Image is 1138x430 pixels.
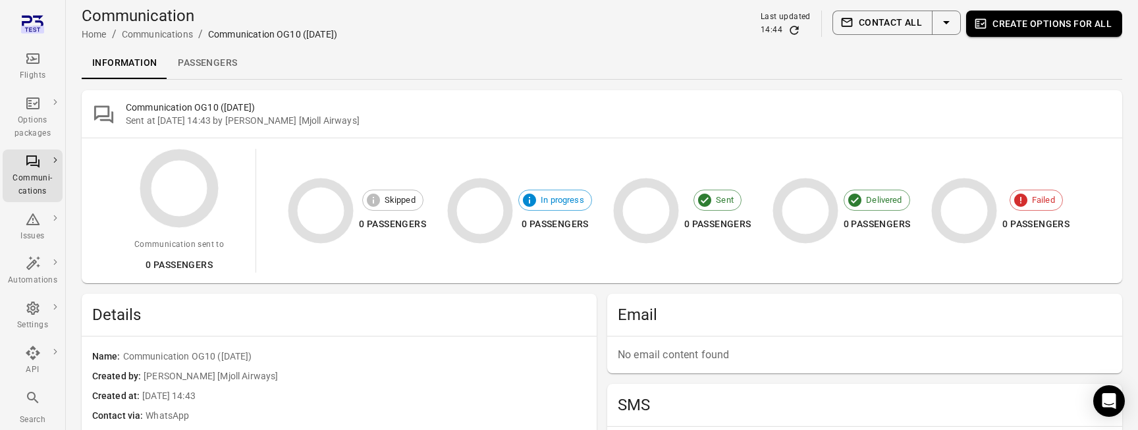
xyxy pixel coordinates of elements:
h2: Communication OG10 ([DATE]) [126,101,1112,114]
div: 0 passengers [1002,216,1070,232]
a: Automations [3,252,63,291]
span: Created by [92,369,144,384]
a: API [3,341,63,381]
li: / [198,26,203,42]
div: Settings [8,319,57,332]
button: Create options for all [966,11,1122,37]
div: Communication OG10 ([DATE]) [208,28,337,41]
h2: SMS [618,394,1112,416]
div: Last updated [761,11,811,24]
span: Skipped [377,194,423,207]
a: Communi-cations [3,149,63,202]
div: Issues [8,230,57,243]
div: Options packages [8,114,57,140]
a: Issues [3,207,63,247]
span: Contact via [92,409,146,423]
div: 0 passengers [684,216,751,232]
div: 14:44 [761,24,782,37]
span: Created at [92,389,142,404]
a: Home [82,29,107,40]
button: Search [3,386,63,430]
div: 0 passengers [518,216,592,232]
div: Search [8,414,57,427]
span: Sent [709,194,741,207]
span: [PERSON_NAME] [Mjoll Airways] [144,369,586,384]
span: Communication OG10 ([DATE]) [123,350,586,364]
div: Communi-cations [8,172,57,198]
nav: Breadcrumbs [82,26,337,42]
li: / [112,26,117,42]
div: 0 passengers [134,257,224,273]
a: Information [82,47,167,79]
span: Failed [1025,194,1062,207]
button: Select action [932,11,961,35]
div: 0 passengers [844,216,911,232]
div: Local navigation [82,47,1122,79]
div: API [8,363,57,377]
span: In progress [533,194,591,207]
span: [DATE] 14:43 [142,389,586,404]
div: Automations [8,274,57,287]
a: Settings [3,296,63,336]
a: Flights [3,47,63,86]
h1: Communication [82,5,337,26]
span: Details [92,304,586,325]
div: Flights [8,69,57,82]
button: Refresh data [788,24,801,37]
div: 0 passengers [359,216,426,232]
h2: Email [618,304,1112,325]
span: WhatsApp [146,409,586,423]
a: Passengers [167,47,248,79]
a: Options packages [3,92,63,144]
div: Split button [832,11,961,35]
div: Communications [122,28,193,41]
div: Sent at [DATE] 14:43 by [PERSON_NAME] [Mjoll Airways] [126,114,1112,127]
span: Delivered [859,194,909,207]
button: Contact all [832,11,933,35]
p: No email content found [618,347,1112,363]
span: Name [92,350,123,364]
div: Open Intercom Messenger [1093,385,1125,417]
div: Communication sent to [134,238,224,252]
